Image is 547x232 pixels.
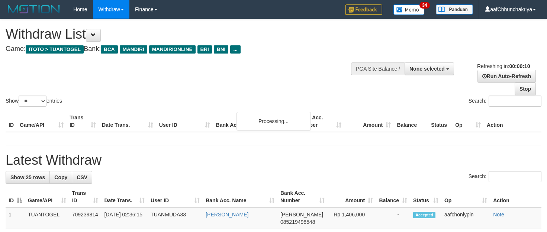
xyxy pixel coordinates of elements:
[6,4,62,15] img: MOTION_logo.png
[328,186,376,207] th: Amount: activate to sort column ascending
[17,111,67,132] th: Game/API
[230,45,240,54] span: ...
[101,186,148,207] th: Date Trans.: activate to sort column ascending
[441,207,490,229] td: aafchonlypin
[54,174,67,180] span: Copy
[69,207,102,229] td: 709239814
[351,62,405,75] div: PGA Site Balance /
[394,111,428,132] th: Balance
[77,174,87,180] span: CSV
[6,96,62,107] label: Show entries
[477,70,536,83] a: Run Auto-Refresh
[6,207,25,229] td: 1
[295,111,344,132] th: Bank Acc. Number
[120,45,147,54] span: MANDIRI
[49,171,72,184] a: Copy
[515,83,536,95] a: Stop
[69,186,102,207] th: Trans ID: activate to sort column ascending
[99,111,156,132] th: Date Trans.
[197,45,212,54] span: BRI
[410,186,441,207] th: Status: activate to sort column ascending
[452,111,484,132] th: Op
[393,4,425,15] img: Button%20Memo.svg
[149,45,196,54] span: MANDIRIONLINE
[280,219,315,225] span: Copy 085219498548 to clipboard
[206,212,248,217] a: [PERSON_NAME]
[6,171,50,184] a: Show 25 rows
[405,62,454,75] button: None selected
[376,186,410,207] th: Balance: activate to sort column ascending
[148,207,203,229] td: TUANMUDA33
[344,111,394,132] th: Amount
[376,207,410,229] td: -
[493,212,504,217] a: Note
[489,171,541,182] input: Search:
[509,63,530,69] strong: 00:00:10
[25,207,69,229] td: TUANTOGEL
[101,207,148,229] td: [DATE] 02:36:15
[10,174,45,180] span: Show 25 rows
[25,186,69,207] th: Game/API: activate to sort column ascending
[477,63,530,69] span: Refreshing in:
[6,45,357,53] h4: Game: Bank:
[203,186,277,207] th: Bank Acc. Name: activate to sort column ascending
[280,212,323,217] span: [PERSON_NAME]
[6,27,357,42] h1: Withdraw List
[6,186,25,207] th: ID: activate to sort column descending
[148,186,203,207] th: User ID: activate to sort column ascending
[469,171,541,182] label: Search:
[19,96,46,107] select: Showentries
[101,45,118,54] span: BCA
[428,111,452,132] th: Status
[6,111,17,132] th: ID
[156,111,213,132] th: User ID
[409,66,445,72] span: None selected
[277,186,328,207] th: Bank Acc. Number: activate to sort column ascending
[413,212,435,218] span: Accepted
[436,4,473,14] img: panduan.png
[328,207,376,229] td: Rp 1,406,000
[6,153,541,168] h1: Latest Withdraw
[237,112,311,130] div: Processing...
[72,171,92,184] a: CSV
[213,111,295,132] th: Bank Acc. Name
[490,186,541,207] th: Action
[489,96,541,107] input: Search:
[419,2,429,9] span: 34
[441,186,490,207] th: Op: activate to sort column ascending
[214,45,228,54] span: BNI
[345,4,382,15] img: Feedback.jpg
[469,96,541,107] label: Search:
[26,45,84,54] span: ITOTO > TUANTOGEL
[67,111,99,132] th: Trans ID
[484,111,541,132] th: Action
